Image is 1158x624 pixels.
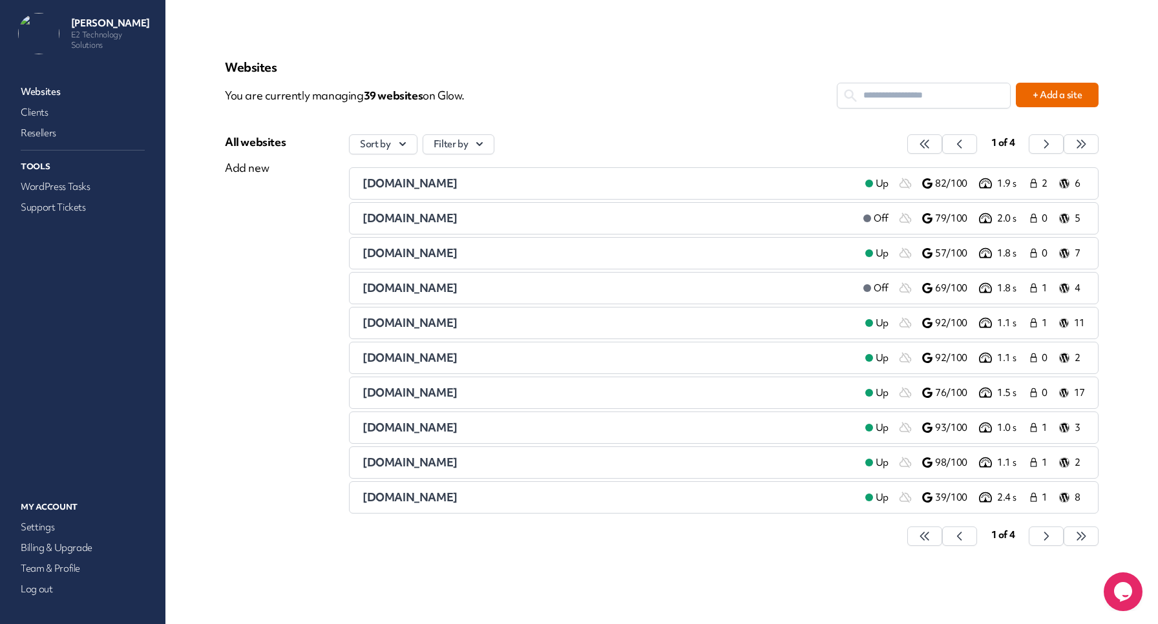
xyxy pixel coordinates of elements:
[935,386,976,400] p: 76/100
[997,386,1028,400] p: 1.5 s
[364,88,423,103] span: 39 website
[225,83,837,109] p: You are currently managing on Glow.
[71,17,155,30] p: [PERSON_NAME]
[1075,491,1085,504] p: 8
[876,421,889,435] span: Up
[935,212,976,225] p: 79/100
[1028,280,1054,296] a: 1
[225,134,286,150] div: All websites
[997,351,1028,365] p: 1.1 s
[935,351,976,365] p: 92/100
[1104,572,1145,611] iframe: chat widget
[855,455,899,470] a: Up
[997,282,1028,295] p: 1.8 s
[855,245,899,261] a: Up
[225,160,286,176] div: Add new
[997,247,1028,260] p: 1.8 s
[935,177,976,191] p: 82/100
[18,518,147,536] a: Settings
[935,282,976,295] p: 69/100
[18,559,147,577] a: Team & Profile
[853,211,899,226] a: Off
[18,83,147,101] a: Websites
[363,455,458,470] span: [DOMAIN_NAME]
[363,211,458,225] span: [DOMAIN_NAME]
[997,212,1028,225] p: 2.0 s
[922,455,1028,470] a: 98/100 1.1 s
[1042,282,1051,295] span: 1
[18,539,147,557] a: Billing & Upgrade
[922,315,1028,331] a: 92/100 1.1 s
[1059,420,1085,435] a: 3
[363,490,855,505] a: [DOMAIN_NAME]
[363,176,855,191] a: [DOMAIN_NAME]
[225,59,1099,75] p: Websites
[1042,351,1051,365] span: 0
[922,350,1028,366] a: 92/100 1.1 s
[1075,351,1085,365] p: 2
[997,491,1028,504] p: 2.4 s
[363,420,458,435] span: [DOMAIN_NAME]
[1028,350,1054,366] a: 0
[1059,385,1085,400] a: 17
[1059,176,1085,191] a: 6
[363,315,855,331] a: [DOMAIN_NAME]
[1059,455,1085,470] a: 2
[1028,245,1054,261] a: 0
[1028,315,1054,331] a: 1
[855,350,899,366] a: Up
[18,158,147,175] p: Tools
[1075,177,1085,191] p: 6
[935,421,976,435] p: 93/100
[1059,350,1085,366] a: 2
[1042,386,1051,400] span: 0
[18,103,147,121] a: Clients
[997,421,1028,435] p: 1.0 s
[922,245,1028,261] a: 57/100 1.8 s
[922,280,1028,296] a: 69/100 1.8 s
[1075,421,1085,435] p: 3
[363,350,855,366] a: [DOMAIN_NAME]
[922,490,1028,505] a: 39/100 2.4 s
[363,420,855,435] a: [DOMAIN_NAME]
[935,247,976,260] p: 57/100
[363,385,458,400] span: [DOMAIN_NAME]
[363,176,458,191] span: [DOMAIN_NAME]
[997,317,1028,330] p: 1.1 s
[1059,211,1085,226] a: 5
[18,178,147,196] a: WordPress Tasks
[423,134,495,154] button: Filter by
[876,456,889,470] span: Up
[1075,282,1085,295] p: 4
[363,245,855,261] a: [DOMAIN_NAME]
[363,490,458,504] span: [DOMAIN_NAME]
[876,386,889,400] span: Up
[363,280,458,295] span: [DOMAIN_NAME]
[922,211,1028,226] a: 79/100 2.0 s
[855,490,899,505] a: Up
[18,198,147,216] a: Support Tickets
[1028,211,1054,226] a: 0
[935,317,976,330] p: 92/100
[876,177,889,191] span: Up
[18,499,147,515] p: My Account
[874,212,889,225] span: Off
[876,247,889,260] span: Up
[855,176,899,191] a: Up
[1059,490,1085,505] a: 8
[922,420,1028,435] a: 93/100 1.0 s
[363,245,458,260] span: [DOMAIN_NAME]
[997,456,1028,470] p: 1.1 s
[363,280,853,296] a: [DOMAIN_NAME]
[363,315,458,330] span: [DOMAIN_NAME]
[349,134,417,154] button: Sort by
[991,528,1015,541] span: 1 of 4
[1028,490,1054,505] a: 1
[1028,385,1054,400] a: 0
